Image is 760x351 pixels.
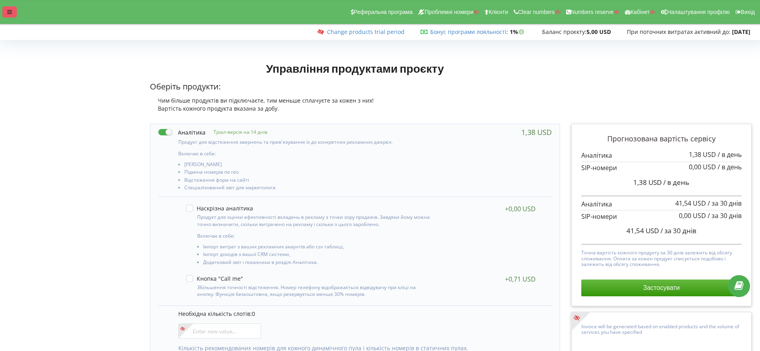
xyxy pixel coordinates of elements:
[581,322,742,335] p: Invoice will be generated based on enabled products and the volume of services you have specified
[430,28,507,36] a: Бонус програми лояльності
[203,252,431,259] li: Імпорт доходів з вашої CRM системи,
[178,150,434,157] p: Включає в себе:
[521,128,552,136] div: 1,38 USD
[150,61,560,75] h1: Управління продуктами проєкту
[184,177,434,185] li: Відстеження форм на сайті
[327,28,405,36] a: Change products trial period
[510,28,526,36] strong: 1%
[630,9,650,15] span: Кабінет
[197,232,431,239] p: Включає в себе:
[708,199,742,208] span: / за 30 днів
[197,284,431,297] p: Збільшення точності відстеження. Номер телефону відображається відвідувачу при кліці на кнопку. Ф...
[581,163,742,173] p: SIP-номери
[203,260,431,267] li: Додатковий звіт і показники в розділі Аналітика.
[203,244,431,252] li: Імпорт витрат з ваших рекламних акаунтів або csv таблиці,
[150,97,560,105] div: Чим більше продуктів ви підключаєте, тим меньше сплачуєте за кожен з них!
[675,199,706,208] span: 41,54 USD
[150,105,560,113] div: Вартість кожного продукта вказана за добу.
[252,310,255,317] span: 0
[158,128,205,137] label: Аналітика
[505,205,536,213] div: +0,00 USD
[178,323,261,339] input: Enter new value...
[667,9,730,15] span: Налаштування профілю
[689,163,716,171] span: 0,00 USD
[627,28,730,36] span: При поточних витратах активний до:
[633,178,662,187] span: 1,38 USD
[663,178,689,187] span: / в день
[718,163,742,171] span: / в день
[581,200,742,209] p: Аналітика
[581,151,742,160] p: Аналітика
[571,9,614,15] span: Numbers reserve
[430,28,508,36] span: :
[581,248,742,267] p: Точна вартість кожного продукту за 30 днів залежить від обсягу споживання. Оплата за кожен продук...
[178,310,544,318] p: Необхідна кількість слотів:
[425,9,473,15] span: Проблемні номери
[542,28,586,36] span: Баланс проєкту:
[586,28,611,36] strong: 5,00 USD
[581,134,742,144] p: Прогнозована вартість сервісу
[186,275,243,282] label: Кнопка "Call me"
[732,28,750,36] strong: [DATE]
[626,226,659,235] span: 41,54 USD
[150,81,560,93] p: Оберіть продукти:
[708,211,742,220] span: / за 30 днів
[184,169,434,177] li: Підміна номерів по гео
[354,9,413,15] span: Реферальна програма
[184,185,434,192] li: Спеціалізований звіт для маркетолога
[205,129,267,135] p: Тріал-версія на 14 днів
[660,226,696,235] span: / за 30 днів
[178,139,434,145] p: Продукт для відстеження звернень та прив'язування їх до конкретних рекламних джерел.
[186,205,253,212] label: Наскрізна аналітика
[197,214,431,227] p: Продукт для оцінки ефективності вкладень в рекламу з точки зору продажів. Завдяки йому можна точн...
[718,150,742,159] span: / в день
[581,212,742,221] p: SIP-номери
[581,280,742,296] button: Застосувати
[518,9,555,15] span: Clear numbers
[741,9,755,15] span: Вихід
[505,275,536,283] div: +0,71 USD
[489,9,508,15] span: Клієнти
[689,150,716,159] span: 1,38 USD
[679,211,706,220] span: 0,00 USD
[184,162,434,169] li: [PERSON_NAME]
